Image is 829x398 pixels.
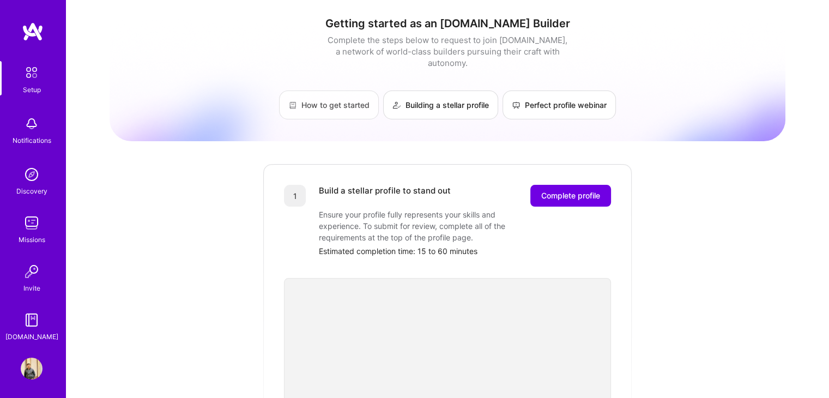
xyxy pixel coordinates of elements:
div: 1 [284,185,306,207]
div: Setup [23,84,41,95]
img: User Avatar [21,358,43,379]
img: setup [20,61,43,84]
img: logo [22,22,44,41]
img: teamwork [21,212,43,234]
a: Building a stellar profile [383,91,498,119]
img: Perfect profile webinar [512,101,521,110]
div: [DOMAIN_NAME] [5,331,58,342]
img: Invite [21,261,43,282]
div: Invite [23,282,40,294]
a: Perfect profile webinar [503,91,616,119]
div: Build a stellar profile to stand out [319,185,451,207]
div: Missions [19,234,45,245]
div: Complete the steps below to request to join [DOMAIN_NAME], a network of world-class builders purs... [325,34,570,69]
div: Notifications [13,135,51,146]
a: How to get started [279,91,379,119]
img: discovery [21,164,43,185]
img: Building a stellar profile [392,101,401,110]
a: User Avatar [18,358,45,379]
button: Complete profile [530,185,611,207]
div: Estimated completion time: 15 to 60 minutes [319,245,611,257]
img: bell [21,113,43,135]
img: How to get started [288,101,297,110]
div: Discovery [16,185,47,197]
div: Ensure your profile fully represents your skills and experience. To submit for review, complete a... [319,209,537,243]
span: Complete profile [541,190,600,201]
img: guide book [21,309,43,331]
h1: Getting started as an [DOMAIN_NAME] Builder [110,17,785,30]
